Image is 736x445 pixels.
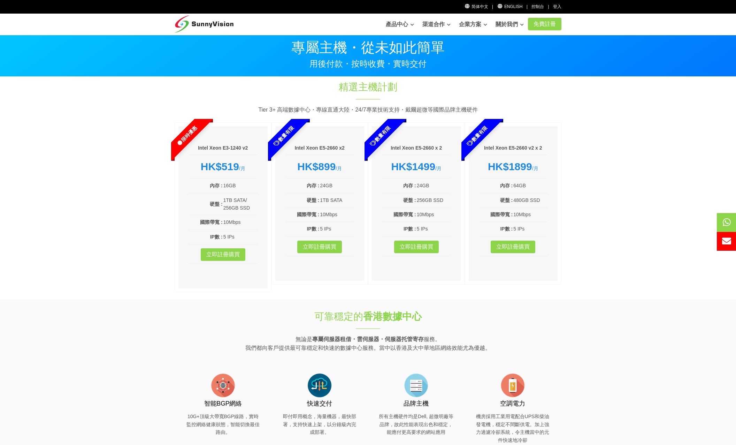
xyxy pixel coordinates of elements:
img: flat-cloud-in-out.png [306,371,333,399]
b: IP數 : [307,226,319,232]
a: 免費註冊 [528,18,561,30]
b: 國際帶寬 : [393,212,416,217]
strong: HK$1499 [391,161,435,172]
td: 5 IPs [223,233,257,241]
h3: 空調電力 [475,399,551,408]
p: 機房採用工業用電配合UPS和柴油發電機，穩定不間斷供電。加上強力過濾冷卻系統，令主機當中的元件快速地冷卻 [475,413,551,444]
strong: HK$899 [297,161,336,172]
p: 用後付款・按時收費・實時交付 [175,60,561,68]
strong: HK$519 [201,161,239,172]
strong: 香港數據中心 [363,311,422,322]
b: 內存 : [500,183,513,188]
span: 數量有限 [254,107,313,165]
a: 立即註冊購買 [491,241,535,253]
a: 關於我們 [496,17,524,31]
p: 專屬主機・從未如此簡單 [175,40,561,54]
td: 1TB SATA [320,196,354,204]
a: 简体中文 [464,4,488,9]
a: 產品中心 [386,17,414,31]
a: 立即註冊購買 [297,241,342,253]
td: 24GB [416,181,451,190]
strong: HK$1899 [488,161,532,172]
span: 限時優惠 [158,107,216,165]
div: /月 [286,160,354,173]
li: | [492,3,493,10]
h3: 智能BGP網絡 [185,399,261,408]
b: IP數 : [500,226,513,232]
td: 5 IPs [416,225,451,233]
a: 控制台 [531,4,544,9]
td: 10Mbps [416,210,451,219]
a: 登入 [553,4,561,9]
td: 10Mbps [320,210,354,219]
a: 企業方案 [459,17,487,31]
img: flat-internet.png [209,371,237,399]
img: flat-server-alt.png [402,371,430,399]
b: 國際帶寬 : [490,212,513,217]
span: 數量有限 [351,107,409,165]
b: IP數 : [210,234,223,240]
h6: Intel Xeon E5-2660 x2 [286,145,354,152]
b: 國際帶寬 : [297,212,320,217]
p: 無論是 服務。 我們都向客戶提供最可靠穩定和快速的數據中心服務。當中以香港及大中華地區網絡效能尤為優越。 [175,335,561,353]
h1: 精選主機計劃 [252,80,484,94]
b: 國際帶寬 : [200,219,223,225]
span: 數量有限 [447,107,506,165]
td: 1TB SATA/ 256GB SSD [223,196,257,212]
b: 硬盤 : [210,201,223,207]
li: | [527,3,528,10]
td: 480GB SSD [513,196,547,204]
td: 16GB [223,181,257,190]
b: 內存 : [403,183,416,188]
h6: Intel Xeon E5-2660 x 2 [382,145,451,152]
div: /月 [189,160,257,173]
b: IP數 : [404,226,416,232]
li: | [548,3,549,10]
p: 10G+頂級大帶寬BGP線路，實時監控網絡健康狀態，智能切換最佳路由。 [185,413,261,436]
h6: Intel Xeon E3-1240 v2 [189,145,257,152]
h3: 品牌主機 [378,399,454,408]
td: 10Mbps [223,218,257,226]
td: 10Mbps [513,210,547,219]
td: 5 IPs [513,225,547,233]
div: /月 [479,160,547,173]
b: 內存 : [210,183,223,188]
td: 256GB SSD [416,196,451,204]
p: Tier 3+ 高端數據中心・專線直通大陸・24/7專業技術支持・戴爾超微等國際品牌主機硬件 [175,105,561,114]
b: 硬盤 : [403,197,416,203]
a: 立即註冊購買 [394,241,439,253]
p: 即付即用概念，海量機器，最快部署，支持快速上架，以分鐘級內完成部署。 [282,413,358,436]
h6: Intel Xeon E5-2660 v2 x 2 [479,145,547,152]
img: flat-battery.png [499,371,527,399]
a: English [497,4,522,9]
h3: 快速交付 [282,399,358,408]
td: 5 IPs [320,225,354,233]
a: 立即註冊購買 [201,248,245,261]
p: 所有主機硬件均是Dell, 超微明廠等品牌，故此性能表現出色和穩定，能應付更高要求的網站應用 [378,413,454,436]
b: 硬盤 : [307,197,320,203]
b: 硬盤 : [500,197,513,203]
b: 內存 : [307,183,320,188]
strong: 專屬伺服器租借・雲伺服器・伺服器托管寄存 [312,336,424,342]
td: 64GB [513,181,547,190]
td: 24GB [320,181,354,190]
h1: 可靠穩定的 [252,310,484,323]
a: 渠道合作 [422,17,451,31]
div: /月 [382,160,451,173]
